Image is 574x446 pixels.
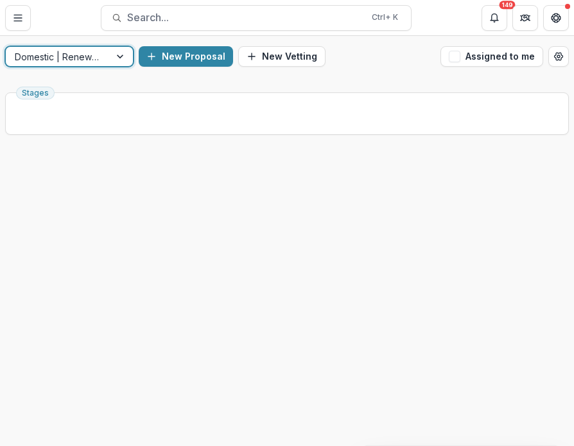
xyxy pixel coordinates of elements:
[512,5,538,31] button: Partners
[440,46,543,67] button: Assigned to me
[548,46,569,67] button: Open table manager
[22,89,49,98] span: Stages
[127,12,364,24] span: Search...
[369,10,401,24] div: Ctrl + K
[139,46,233,67] button: New Proposal
[543,5,569,31] button: Get Help
[101,5,412,31] button: Search...
[482,5,507,31] button: Notifications
[500,1,516,10] div: 149
[5,5,31,31] button: Toggle Menu
[238,46,326,67] button: New Vetting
